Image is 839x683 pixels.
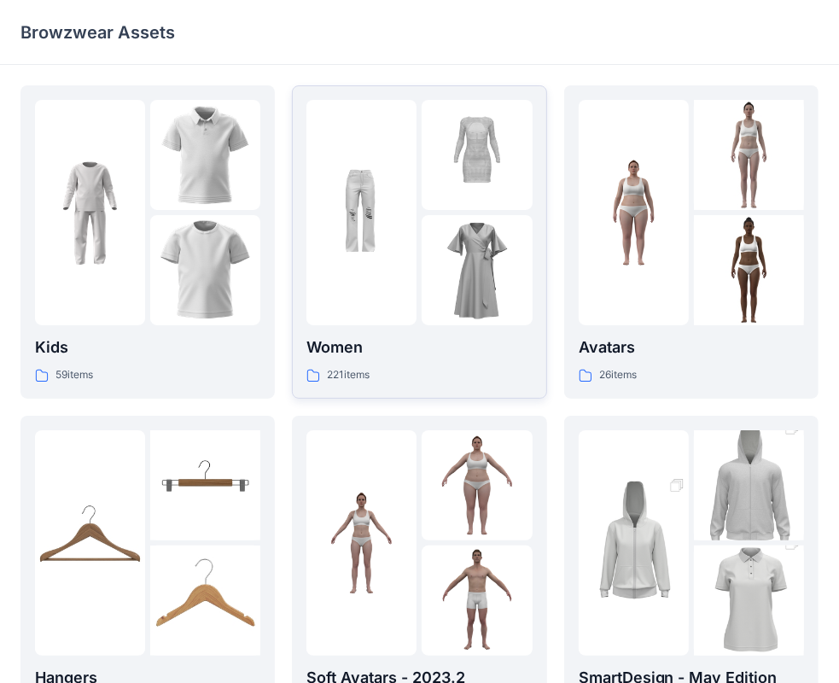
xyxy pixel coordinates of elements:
a: folder 1folder 2folder 3Women221items [292,85,546,399]
img: folder 2 [694,100,804,210]
img: folder 3 [150,546,260,656]
img: folder 2 [150,430,260,540]
p: Kids [35,336,260,359]
img: folder 1 [579,460,689,626]
a: folder 1folder 2folder 3Kids59items [20,85,275,399]
p: 59 items [55,366,93,384]
img: folder 2 [150,100,260,210]
p: Avatars [579,336,804,359]
img: folder 3 [694,215,804,325]
img: folder 2 [694,403,804,569]
p: Women [306,336,532,359]
img: folder 3 [150,215,260,325]
img: folder 1 [579,158,689,268]
img: folder 1 [35,158,145,268]
img: folder 3 [422,546,532,656]
p: 26 items [599,366,637,384]
img: folder 1 [306,487,417,598]
img: folder 2 [422,100,532,210]
a: folder 1folder 2folder 3Avatars26items [564,85,819,399]
p: 221 items [327,366,370,384]
img: folder 1 [35,487,145,598]
img: folder 1 [306,158,417,268]
img: folder 2 [422,430,532,540]
p: Browzwear Assets [20,20,175,44]
img: folder 3 [422,215,532,325]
